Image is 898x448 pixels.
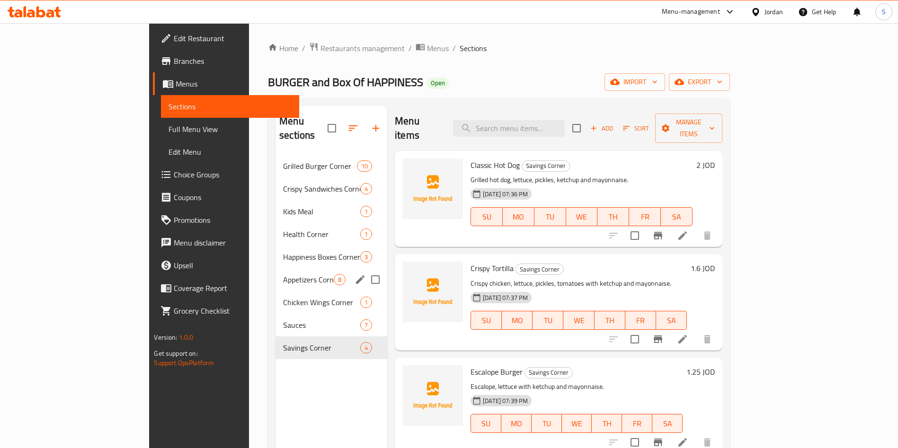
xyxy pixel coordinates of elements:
span: 4 [361,184,372,193]
div: Open [427,78,449,89]
h6: 1.6 JOD [691,262,715,275]
span: Crispy Tortilla [471,261,514,275]
button: WE [563,311,594,330]
span: SA [656,417,679,430]
span: Choice Groups [174,169,292,180]
span: MO [506,314,529,327]
div: Happiness Boxes Corner [283,251,360,263]
button: edit [353,272,367,287]
span: WE [570,210,594,224]
div: Sauces7 [276,314,387,336]
span: WE [567,314,590,327]
span: 10 [357,162,372,171]
button: TH [595,311,625,330]
div: Crispy Sandwiches Corner4 [276,177,387,200]
button: export [669,73,730,91]
span: import [612,76,658,88]
span: Version: [154,331,177,343]
span: Grocery Checklist [174,305,292,316]
button: FR [625,311,656,330]
div: items [360,319,372,331]
div: items [360,228,372,240]
h6: 1.25 JOD [686,365,715,378]
span: 1 [361,230,372,239]
p: Crispy chicken, lettuce, pickles, tomatoes with ketchup and mayonnaise. [471,278,687,290]
a: Restaurants management [309,42,405,54]
span: Select section [567,118,587,138]
span: Coverage Report [174,282,292,294]
div: Jordan [765,7,783,17]
div: items [357,160,372,172]
button: SA [661,207,693,226]
div: Health Corner1 [276,223,387,246]
a: Edit menu item [677,230,688,241]
a: Menus [416,42,449,54]
span: Appetizers Corner [283,274,334,285]
span: TU [536,314,560,327]
span: 3 [361,253,372,262]
span: Full Menu View [169,123,292,135]
span: Savings Corner [525,367,572,378]
div: Menu-management [662,6,720,18]
button: WE [566,207,598,226]
div: Happiness Boxes Corner3 [276,246,387,268]
a: Grocery Checklist [153,299,299,322]
img: Escalope Burger [402,365,463,426]
button: TU [534,207,566,226]
button: FR [629,207,661,226]
div: Savings Corner [522,160,570,172]
span: Sections [460,43,487,54]
span: 1 [361,298,372,307]
a: Promotions [153,209,299,231]
span: Coupons [174,192,292,203]
span: export [676,76,722,88]
button: delete [696,328,719,351]
span: SU [475,314,498,327]
button: WE [562,414,592,433]
div: Savings Corner [516,264,564,275]
span: TU [535,417,558,430]
div: Appetizers Corner8edit [276,268,387,291]
span: 4 [361,343,372,352]
a: Edit menu item [677,334,688,345]
div: items [360,251,372,263]
div: Chicken Wings Corner1 [276,291,387,314]
button: MO [501,414,532,433]
span: Menus [176,78,292,89]
span: SU [475,417,498,430]
button: SU [471,414,501,433]
button: MO [503,207,534,226]
h2: Menu items [395,114,441,142]
a: Edit Menu [161,141,299,163]
button: Sort [621,121,651,136]
span: SU [475,210,499,224]
span: Menus [427,43,449,54]
p: Grilled hot dog, lettuce, pickles, ketchup and mayonnaise. [471,174,693,186]
img: Classic Hot Dog [402,158,463,219]
div: Savings Corner [525,367,573,378]
a: Full Menu View [161,118,299,141]
span: 8 [334,275,345,284]
span: Sauces [283,319,360,331]
span: Promotions [174,214,292,226]
button: FR [622,414,652,433]
span: Edit Restaurant [174,33,292,44]
div: Savings Corner4 [276,336,387,359]
span: Health Corner [283,228,360,240]
button: Branch-specific-item [647,224,669,247]
div: Kids Meal1 [276,200,387,223]
p: Escalope, lettuce with ketchup and mayonnaise. [471,381,683,393]
span: [DATE] 07:37 PM [479,293,532,302]
span: Sort sections [342,117,365,140]
span: Crispy Sandwiches Corner [283,183,360,194]
button: Manage items [655,114,723,143]
span: Menu disclaimer [174,237,292,248]
span: 7 [361,321,372,330]
span: MO [507,210,531,224]
button: SU [471,207,503,226]
span: Branches [174,55,292,67]
button: TH [592,414,622,433]
nav: Menu sections [276,151,387,363]
span: Get support on: [154,347,197,360]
